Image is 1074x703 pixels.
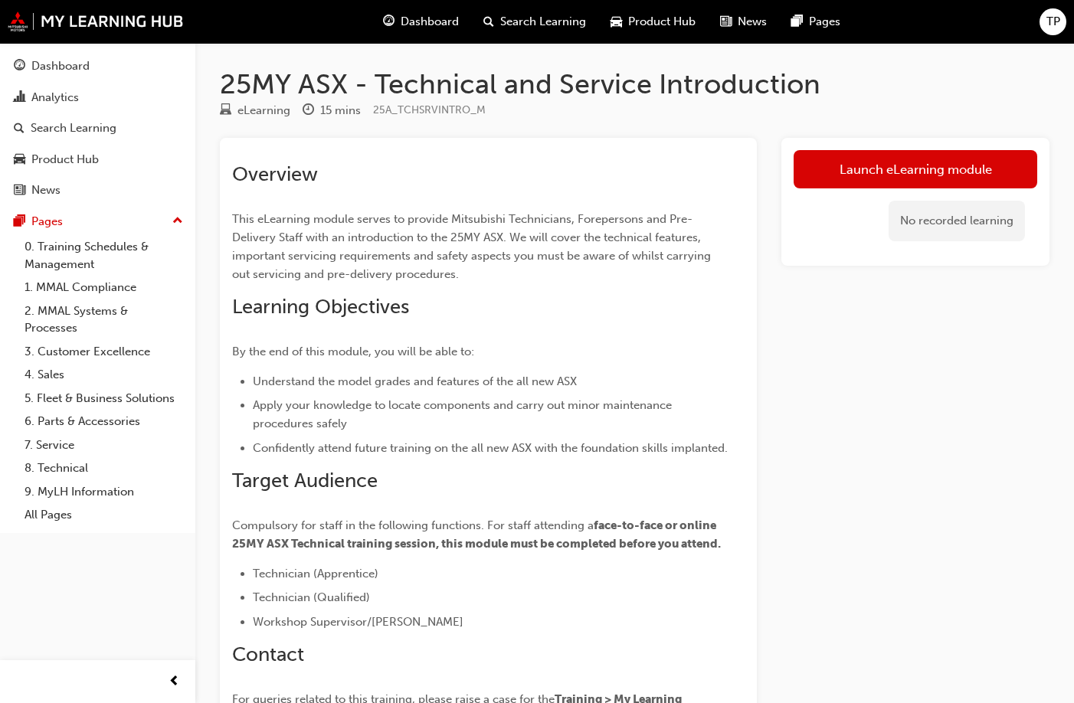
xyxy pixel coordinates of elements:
a: 2. MMAL Systems & Processes [18,299,189,340]
span: learningResourceType_ELEARNING-icon [220,104,231,118]
div: 15 mins [320,102,361,119]
span: Understand the model grades and features of the all new ASX [253,374,577,388]
a: 6. Parts & Accessories [18,410,189,433]
span: Dashboard [401,13,459,31]
div: Analytics [31,89,79,106]
img: mmal [8,11,184,31]
span: Technician (Qualified) [253,590,370,604]
span: prev-icon [169,672,180,692]
span: news-icon [14,184,25,198]
span: car-icon [611,12,622,31]
span: Apply your knowledge to locate components and carry out minor maintenance procedures safely [253,398,675,430]
a: 1. MMAL Compliance [18,276,189,299]
span: face-to-face or online 25MY ASX Technical training session, this module must be completed before ... [232,518,721,551]
span: Compulsory for staff in the following functions. For staff attending a [232,518,594,532]
div: eLearning [237,102,290,119]
a: 8. Technical [18,456,189,480]
a: guage-iconDashboard [371,6,471,38]
button: Pages [6,208,189,236]
span: Pages [809,13,840,31]
span: Confidently attend future training on the all new ASX with the foundation skills implanted. [253,441,728,455]
span: Workshop Supervisor/[PERSON_NAME] [253,615,463,629]
a: News [6,176,189,204]
a: Analytics [6,83,189,112]
a: Launch eLearning module [794,150,1037,188]
span: search-icon [483,12,494,31]
button: TP [1040,8,1066,35]
span: Learning resource code [373,103,486,116]
div: Pages [31,213,63,231]
a: 4. Sales [18,363,189,387]
span: pages-icon [791,12,803,31]
h1: 25MY ASX - Technical and Service Introduction [220,67,1049,101]
span: This eLearning module serves to provide Mitsubishi Technicians, Forepersons and Pre-Delivery Staf... [232,212,714,281]
span: By the end of this module, you will be able to: [232,345,474,358]
a: search-iconSearch Learning [471,6,598,38]
span: car-icon [14,153,25,167]
span: clock-icon [303,104,314,118]
a: news-iconNews [708,6,779,38]
span: News [738,13,767,31]
div: No recorded learning [889,201,1025,241]
a: 5. Fleet & Business Solutions [18,387,189,410]
span: Technician (Apprentice) [253,567,378,580]
span: chart-icon [14,91,25,105]
div: News [31,181,61,199]
span: up-icon [172,211,183,231]
div: Search Learning [31,119,116,137]
span: Contact [232,643,304,666]
a: Search Learning [6,114,189,142]
a: pages-iconPages [779,6,853,38]
span: pages-icon [14,215,25,229]
div: Duration [303,101,361,120]
span: Overview [232,162,318,186]
a: 9. MyLH Information [18,480,189,504]
a: Product Hub [6,146,189,174]
div: Type [220,101,290,120]
span: Target Audience [232,469,378,492]
button: DashboardAnalyticsSearch LearningProduct HubNews [6,49,189,208]
span: TP [1046,13,1060,31]
div: Dashboard [31,57,90,75]
span: Product Hub [628,13,696,31]
a: All Pages [18,503,189,527]
span: search-icon [14,122,25,136]
a: 3. Customer Excellence [18,340,189,364]
span: guage-icon [14,60,25,74]
span: news-icon [720,12,732,31]
span: guage-icon [383,12,395,31]
a: Dashboard [6,52,189,80]
a: car-iconProduct Hub [598,6,708,38]
span: Search Learning [500,13,586,31]
a: 7. Service [18,433,189,457]
a: 0. Training Schedules & Management [18,235,189,276]
span: Learning Objectives [232,295,409,319]
div: Product Hub [31,151,99,168]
